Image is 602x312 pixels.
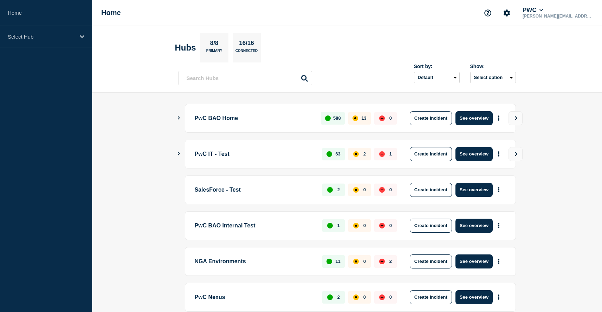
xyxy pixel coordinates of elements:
div: Sort by: [414,64,460,69]
button: See overview [455,219,493,233]
button: Select option [470,72,516,83]
button: Create incident [410,111,452,125]
p: 13 [361,115,366,121]
p: 0 [363,223,366,228]
p: 0 [363,259,366,264]
button: Support [480,6,495,20]
h1: Home [101,9,121,17]
button: See overview [455,147,493,161]
p: Select Hub [8,34,75,40]
button: Show Connected Hubs [177,115,181,121]
div: affected [353,259,359,264]
div: affected [353,223,359,228]
p: 63 [335,151,340,157]
button: Create incident [410,183,452,197]
button: Create incident [410,147,452,161]
p: 0 [389,294,392,300]
p: PwC IT - Test [195,147,315,161]
p: 0 [389,115,392,121]
button: PWC [521,7,544,14]
button: More actions [494,219,503,232]
p: 0 [363,187,366,192]
div: affected [353,151,359,157]
div: up [327,187,333,193]
p: Connected [235,49,258,56]
div: down [379,151,385,157]
p: 8/8 [207,40,221,49]
h2: Hubs [175,43,196,53]
div: up [326,259,332,264]
button: Create incident [410,290,452,304]
button: See overview [455,111,493,125]
p: 2 [337,294,340,300]
button: View [509,147,523,161]
div: down [379,115,385,121]
select: Sort by [414,72,460,83]
p: PwC BAO Internal Test [195,219,315,233]
button: More actions [494,147,503,160]
button: See overview [455,183,493,197]
p: 0 [363,294,366,300]
button: See overview [455,254,493,268]
p: PwC BAO Home [195,111,313,125]
div: down [379,223,385,228]
p: 1 [389,151,392,157]
p: SalesForce - Test [195,183,315,197]
div: down [379,294,385,300]
p: 11 [335,259,340,264]
div: down [379,187,385,193]
p: 588 [333,115,341,121]
p: 2 [389,259,392,264]
p: 1 [337,223,340,228]
p: Primary [206,49,222,56]
div: up [327,223,333,228]
button: View [509,111,523,125]
p: 0 [389,223,392,228]
div: affected [352,115,358,121]
button: More actions [494,291,503,304]
div: up [325,115,331,121]
button: Create incident [410,254,452,268]
p: 2 [363,151,366,157]
p: 16/16 [237,40,257,49]
button: Account settings [499,6,514,20]
div: up [326,151,332,157]
button: Show Connected Hubs [177,151,181,157]
div: Show: [470,64,516,69]
p: 0 [389,187,392,192]
p: PwC Nexus [195,290,315,304]
div: affected [353,187,359,193]
p: 2 [337,187,340,192]
button: More actions [494,112,503,125]
button: More actions [494,255,503,268]
div: down [379,259,385,264]
button: See overview [455,290,493,304]
input: Search Hubs [179,71,312,85]
p: [PERSON_NAME][EMAIL_ADDRESS][PERSON_NAME][DOMAIN_NAME] [521,14,594,19]
div: up [327,294,333,300]
div: affected [353,294,359,300]
button: Create incident [410,219,452,233]
button: More actions [494,183,503,196]
p: NGA Environments [195,254,315,268]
